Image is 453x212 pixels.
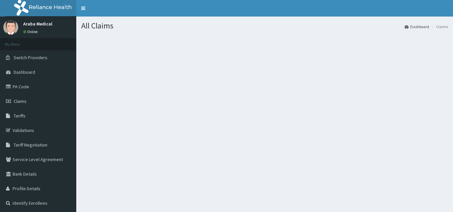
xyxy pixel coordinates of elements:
[14,142,47,148] span: Tariff Negotiation
[14,55,47,61] span: Switch Providers
[14,98,27,104] span: Claims
[430,24,448,29] li: Claims
[23,21,52,26] p: Araba Medical
[14,113,26,119] span: Tariffs
[405,24,429,29] a: Dashboard
[23,29,39,34] a: Online
[14,69,35,75] span: Dashboard
[81,21,448,30] h1: All Claims
[3,20,18,35] img: User Image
